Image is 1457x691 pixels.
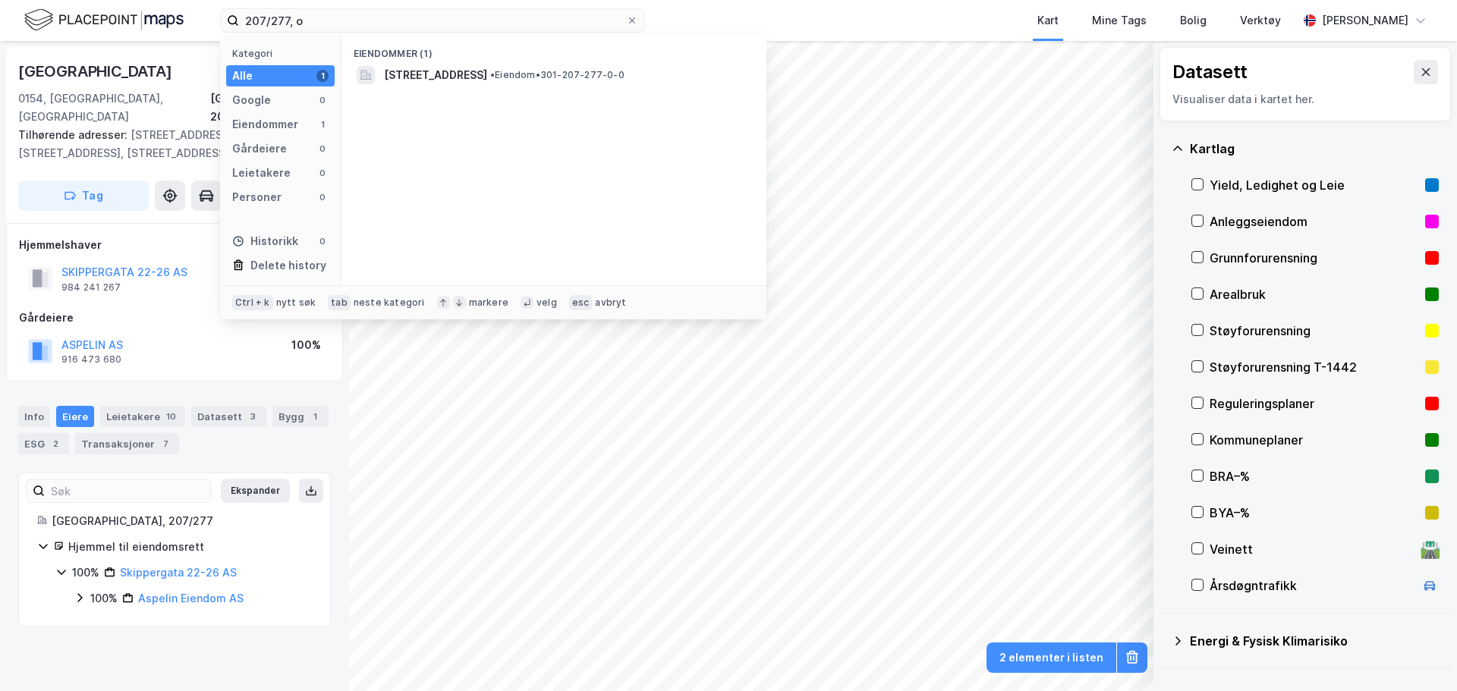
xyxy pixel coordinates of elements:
div: [GEOGRAPHIC_DATA], 207/277 [52,512,312,530]
div: Leietakere [232,164,291,182]
div: Bolig [1180,11,1207,30]
div: 0 [316,235,329,247]
input: Søk på adresse, matrikkel, gårdeiere, leietakere eller personer [239,9,626,32]
div: Årsdøgntrafikk [1210,576,1415,595]
button: 2 elementer i listen [987,642,1116,673]
a: Skippergata 22-26 AS [120,566,237,579]
div: BRA–% [1210,467,1419,485]
div: Eiendommer [232,115,298,133]
div: 1 [316,70,329,82]
div: 0 [316,167,329,179]
div: 10 [163,409,179,424]
div: [GEOGRAPHIC_DATA] [18,59,175,83]
button: Ekspander [221,479,290,503]
div: 984 241 267 [61,281,121,294]
div: [GEOGRAPHIC_DATA], 207/277 [210,90,331,126]
div: neste kategori [354,297,425,309]
div: Grunnforurensning [1210,249,1419,267]
div: Historikk [232,232,298,250]
div: Bygg [272,406,329,427]
div: Mine Tags [1092,11,1147,30]
div: Leietakere [100,406,185,427]
div: 100% [90,589,118,608]
iframe: Chat Widget [1381,618,1457,691]
div: ESG [18,433,69,454]
div: Delete history [250,256,326,275]
button: Tag [18,181,149,211]
div: 7 [158,436,173,451]
div: 100% [291,336,321,354]
div: Info [18,406,50,427]
div: Kommuneplaner [1210,431,1419,449]
div: Hjemmel til eiendomsrett [68,538,312,556]
div: 1 [316,118,329,130]
div: 100% [72,564,99,582]
div: Støyforurensning T-1442 [1210,358,1419,376]
div: Ctrl + k [232,295,273,310]
div: 3 [245,409,260,424]
div: 0154, [GEOGRAPHIC_DATA], [GEOGRAPHIC_DATA] [18,90,210,126]
div: Kart [1037,11,1059,30]
div: 1 [307,409,323,424]
div: Transaksjoner [75,433,179,454]
div: markere [469,297,508,309]
div: 2 [48,436,63,451]
div: Alle [232,67,253,85]
div: Anleggseiendom [1210,212,1419,231]
div: Datasett [191,406,266,427]
div: Reguleringsplaner [1210,394,1419,413]
div: Gårdeiere [232,140,287,158]
div: Kategori [232,48,335,59]
span: Eiendom • 301-207-277-0-0 [490,69,625,81]
div: avbryt [595,297,626,309]
span: [STREET_ADDRESS] [384,66,487,84]
div: 0 [316,143,329,155]
div: Eiere [56,406,94,427]
div: Veinett [1210,540,1415,558]
div: velg [537,297,557,309]
div: Eiendommer (1) [341,36,766,63]
div: esc [569,295,593,310]
div: 🛣️ [1420,539,1440,559]
div: Personer [232,188,282,206]
div: 0 [316,191,329,203]
div: [STREET_ADDRESS], [STREET_ADDRESS], [STREET_ADDRESS] [18,126,319,162]
div: Verktøy [1240,11,1281,30]
div: 916 473 680 [61,353,121,366]
div: Kartlag [1190,140,1439,158]
div: Google [232,91,271,109]
div: tab [328,295,351,310]
div: Støyforurensning [1210,322,1419,340]
div: Arealbruk [1210,285,1419,303]
div: BYA–% [1210,504,1419,522]
div: 0 [316,94,329,106]
span: • [490,69,495,80]
img: logo.f888ab2527a4732fd821a326f86c7f29.svg [24,7,184,33]
div: Yield, Ledighet og Leie [1210,176,1419,194]
div: Hjemmelshaver [19,236,330,254]
div: [PERSON_NAME] [1322,11,1408,30]
div: Datasett [1172,60,1248,84]
input: Søk [45,479,211,502]
div: Visualiser data i kartet her. [1172,90,1438,108]
div: nytt søk [276,297,316,309]
div: Gårdeiere [19,309,330,327]
a: Aspelin Eiendom AS [138,592,244,605]
div: Energi & Fysisk Klimarisiko [1190,632,1439,650]
span: Tilhørende adresser: [18,128,131,141]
